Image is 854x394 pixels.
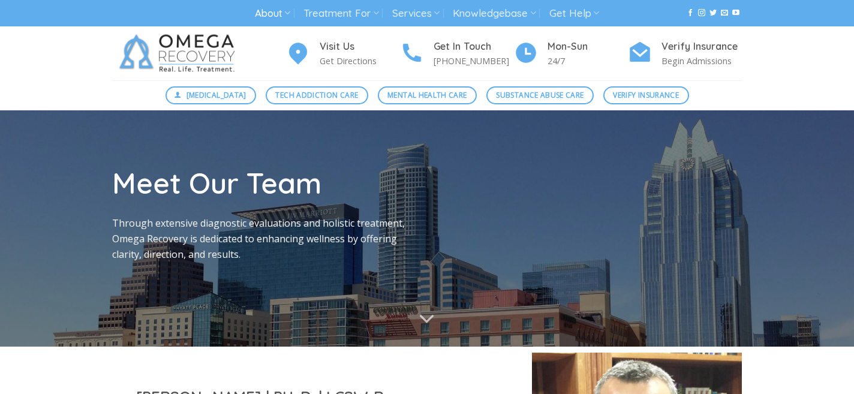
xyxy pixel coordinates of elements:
[255,2,290,25] a: About
[603,86,689,104] a: Verify Insurance
[387,89,467,101] span: Mental Health Care
[112,164,418,201] h1: Meet Our Team
[628,39,742,68] a: Verify Insurance Begin Admissions
[266,86,368,104] a: Tech Addiction Care
[661,39,742,55] h4: Verify Insurance
[486,86,594,104] a: Substance Abuse Care
[112,26,247,80] img: Omega Recovery
[434,54,514,68] p: [PHONE_NUMBER]
[378,86,477,104] a: Mental Health Care
[303,2,378,25] a: Treatment For
[434,39,514,55] h4: Get In Touch
[166,86,257,104] a: [MEDICAL_DATA]
[613,89,679,101] span: Verify Insurance
[687,9,694,17] a: Follow on Facebook
[549,2,599,25] a: Get Help
[187,89,246,101] span: [MEDICAL_DATA]
[698,9,705,17] a: Follow on Instagram
[400,39,514,68] a: Get In Touch [PHONE_NUMBER]
[275,89,358,101] span: Tech Addiction Care
[404,303,450,335] button: Scroll for more
[548,54,628,68] p: 24/7
[286,39,400,68] a: Visit Us Get Directions
[721,9,728,17] a: Send us an email
[548,39,628,55] h4: Mon-Sun
[709,9,717,17] a: Follow on Twitter
[661,54,742,68] p: Begin Admissions
[453,2,536,25] a: Knowledgebase
[732,9,739,17] a: Follow on YouTube
[320,54,400,68] p: Get Directions
[392,2,440,25] a: Services
[112,216,418,262] p: Through extensive diagnostic evaluations and holistic treatment, Omega Recovery is dedicated to e...
[496,89,584,101] span: Substance Abuse Care
[320,39,400,55] h4: Visit Us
